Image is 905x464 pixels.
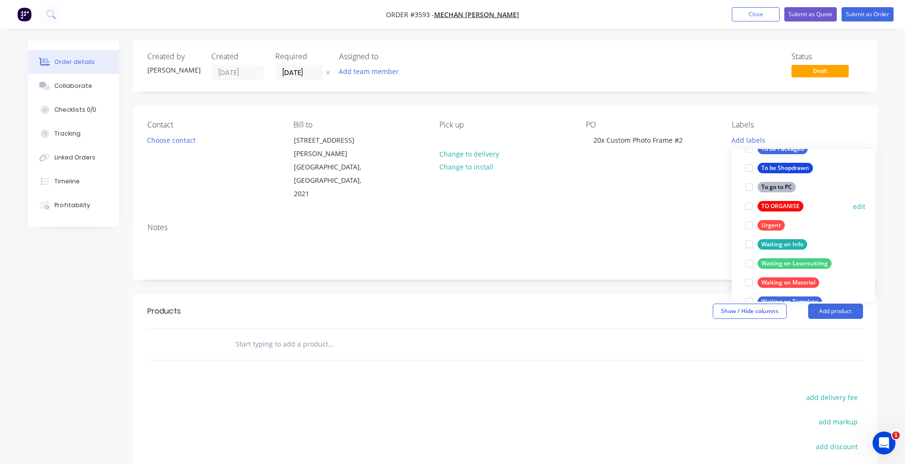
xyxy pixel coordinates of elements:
div: To be Shopdrawn [758,163,813,173]
button: Add team member [339,65,404,78]
div: To be Packaged [758,144,808,154]
button: Waiting on Material [741,276,823,289]
div: 20x Custom Photo Frame #2 [586,133,690,147]
button: Timeline [28,169,119,193]
button: Waiting on Template [741,295,826,308]
div: TO ORGANISE [758,201,803,211]
button: Add product [808,304,863,319]
div: Tracking [54,129,81,138]
div: Labels [732,120,863,129]
span: Draft [791,65,849,77]
div: Linked Orders [54,153,95,162]
div: Created by [147,52,200,61]
button: To be Shopdrawn [741,161,817,175]
div: [GEOGRAPHIC_DATA], [GEOGRAPHIC_DATA], 2021 [294,160,373,200]
button: add markup [814,415,863,428]
div: To go to PC [758,182,796,192]
div: Waiting on Info [758,239,807,250]
div: [PERSON_NAME] [147,65,200,75]
button: Submit as Quote [784,7,837,21]
div: Pick up [439,120,570,129]
button: Submit as Order [842,7,894,21]
button: Add team member [333,65,404,78]
a: Mechan [PERSON_NAME] [434,10,519,19]
span: 1 [892,432,900,439]
div: Required [275,52,328,61]
button: Show / Hide columns [713,304,787,319]
img: Factory [17,7,31,21]
button: Waiting on Lasercutting [741,257,835,270]
div: Timeline [54,177,80,186]
div: Waiting on Template [758,296,822,307]
div: Urgent [758,220,785,231]
button: Linked Orders [28,146,119,169]
div: Contact [147,120,278,129]
div: Created [211,52,264,61]
input: Start typing to add a product... [235,335,426,354]
button: Urgent [741,219,789,232]
div: PO [586,120,717,129]
div: Waiting on Material [758,277,819,288]
button: Change to delivery [434,147,504,160]
div: Notes [147,223,863,232]
button: To be Packaged [741,142,811,156]
button: Profitability [28,193,119,217]
div: Bill to [293,120,424,129]
div: Order details [54,58,95,66]
iframe: Intercom live chat [873,432,895,454]
div: Products [147,306,181,317]
button: Choose contact [142,133,200,146]
div: [STREET_ADDRESS][PERSON_NAME][GEOGRAPHIC_DATA], [GEOGRAPHIC_DATA], 2021 [286,133,381,201]
button: edit [853,201,865,211]
button: add delivery fee [801,391,863,404]
div: Assigned to [339,52,435,61]
div: [STREET_ADDRESS][PERSON_NAME] [294,134,373,160]
div: Status [791,52,863,61]
button: Change to install [434,160,498,173]
button: Add labels [727,133,770,146]
button: add discount [811,440,863,453]
button: Tracking [28,122,119,146]
button: Close [732,7,780,21]
div: Profitability [54,201,90,210]
div: Checklists 0/0 [54,105,96,114]
button: Waiting on Info [741,238,811,251]
div: Waiting on Lasercutting [758,258,832,269]
button: TO ORGANISE [741,200,807,213]
div: Collaborate [54,82,92,90]
span: Order #3593 - [386,10,434,19]
button: Checklists 0/0 [28,98,119,122]
button: Order details [28,50,119,74]
button: Collaborate [28,74,119,98]
button: To go to PC [741,180,800,194]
